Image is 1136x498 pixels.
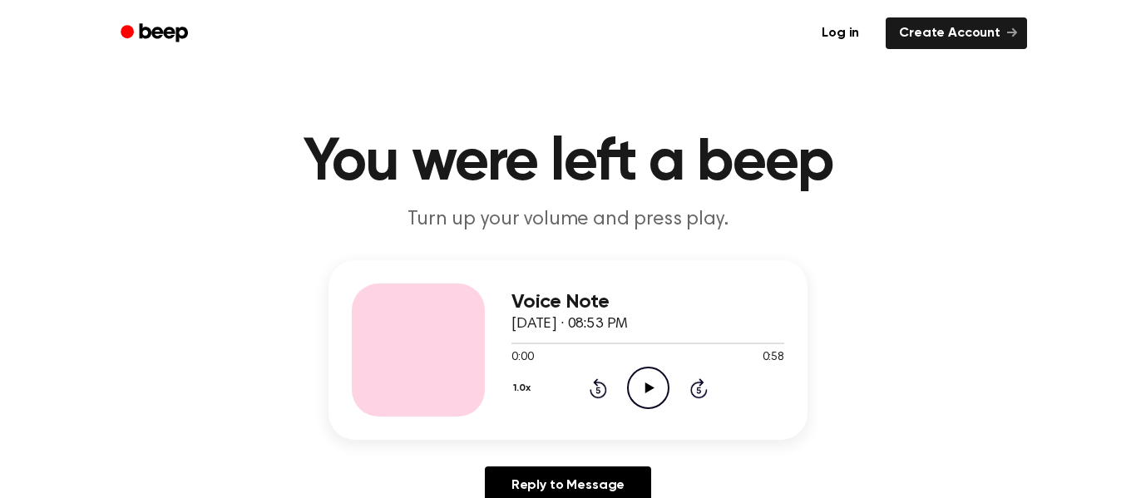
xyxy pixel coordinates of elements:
a: Log in [805,14,876,52]
span: [DATE] · 08:53 PM [511,317,628,332]
span: 0:58 [763,349,784,367]
a: Beep [109,17,203,50]
p: Turn up your volume and press play. [249,206,887,234]
span: 0:00 [511,349,533,367]
a: Create Account [886,17,1027,49]
button: 1.0x [511,374,536,402]
h1: You were left a beep [142,133,994,193]
h3: Voice Note [511,291,784,313]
